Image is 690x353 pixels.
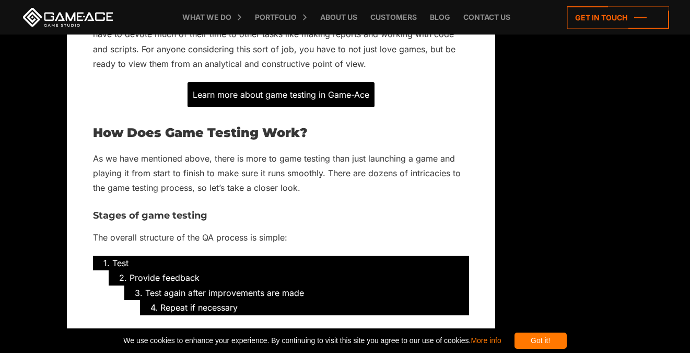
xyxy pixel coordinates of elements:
div: Got it! [514,333,567,349]
p: As we have mentioned above, there is more to game testing than just launching a game and playing ... [93,151,469,196]
a: Learn more about game testing in Game-Ace [93,82,469,107]
div: 4. Repeat if necessary [140,300,469,315]
div: 2. Provide feedback [109,270,469,285]
div: Learn more about game testing in Game-Ace [188,82,375,107]
a: More info [471,336,501,345]
h2: How Does Game Testing Work? [93,126,469,140]
div: 3. Test again after improvements are made [124,286,469,300]
a: Get in touch [567,6,669,29]
span: We use cookies to enhance your experience. By continuing to visit this site you agree to our use ... [123,333,501,349]
p: As you can see, there is a lot of repetition involved in game functionality testing, and experts ... [93,12,469,72]
div: 1. Test [93,256,469,270]
h3: Stages of game testing [93,211,469,221]
p: The overall structure of the QA process is simple: [93,230,469,245]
